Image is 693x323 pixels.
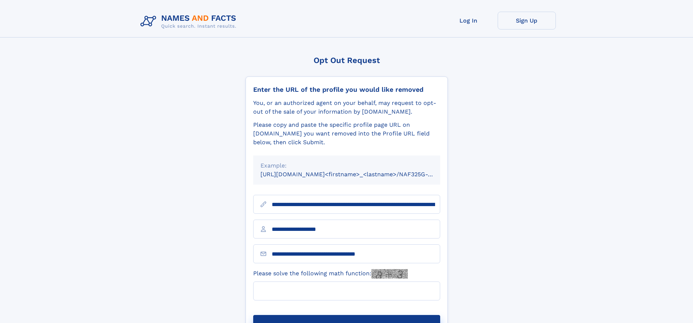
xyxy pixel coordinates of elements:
[498,12,556,29] a: Sign Up
[260,171,454,178] small: [URL][DOMAIN_NAME]<firstname>_<lastname>/NAF325G-xxxxxxxx
[253,86,440,94] div: Enter the URL of the profile you would like removed
[439,12,498,29] a: Log In
[253,99,440,116] div: You, or an authorized agent on your behalf, may request to opt-out of the sale of your informatio...
[260,161,433,170] div: Example:
[138,12,242,31] img: Logo Names and Facts
[246,56,448,65] div: Opt Out Request
[253,121,440,147] div: Please copy and paste the specific profile page URL on [DOMAIN_NAME] you want removed into the Pr...
[253,269,408,279] label: Please solve the following math function:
